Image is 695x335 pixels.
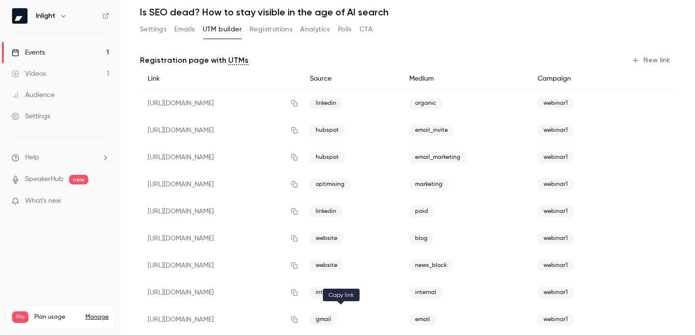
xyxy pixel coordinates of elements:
[310,287,343,298] span: internal
[12,8,28,24] img: Inlight
[310,125,345,136] span: hubspot
[310,260,343,271] span: website
[12,48,45,57] div: Events
[300,22,330,37] button: Analytics
[409,206,434,217] span: paid
[140,6,676,18] h1: Is SEO dead? How to stay visible in the age of AI search
[530,68,621,90] div: Campaign
[228,55,249,66] a: UTMs
[140,306,302,333] div: [URL][DOMAIN_NAME]
[140,90,302,117] div: [URL][DOMAIN_NAME]
[409,260,453,271] span: news_block
[310,98,342,109] span: linkedin
[140,55,249,66] p: Registration page with
[140,22,167,37] button: Settings
[409,233,433,244] span: blog
[538,206,573,217] span: webinar1
[12,69,46,79] div: Videos
[140,144,302,171] div: [URL][DOMAIN_NAME]
[628,53,676,68] button: New link
[12,112,50,121] div: Settings
[12,90,55,100] div: Audience
[310,233,343,244] span: website
[140,198,302,225] div: [URL][DOMAIN_NAME]
[338,22,352,37] button: Polls
[538,98,573,109] span: webinar1
[140,171,302,198] div: [URL][DOMAIN_NAME]
[310,152,345,163] span: hubspot
[538,314,573,325] span: webinar1
[302,68,402,90] div: Source
[25,174,63,184] a: SpeakerHub
[140,68,302,90] div: Link
[140,279,302,306] div: [URL][DOMAIN_NAME]
[409,287,442,298] span: internal
[36,11,56,21] h6: Inlight
[250,22,292,37] button: Registrations
[538,260,573,271] span: webinar1
[85,313,109,321] a: Manage
[25,196,61,206] span: What's new
[310,179,350,190] span: optimising
[310,314,337,325] span: gmail
[409,314,436,325] span: email
[538,152,573,163] span: webinar1
[538,179,573,190] span: webinar1
[310,206,342,217] span: linkedin
[409,125,454,136] span: email_invite
[538,125,573,136] span: webinar1
[409,98,442,109] span: organic
[402,68,530,90] div: Medium
[140,225,302,252] div: [URL][DOMAIN_NAME]
[69,175,88,184] span: new
[140,252,302,279] div: [URL][DOMAIN_NAME]
[538,233,573,244] span: webinar1
[25,153,39,163] span: Help
[174,22,195,37] button: Emails
[34,313,80,321] span: Plan usage
[409,179,448,190] span: marketing
[140,117,302,144] div: [URL][DOMAIN_NAME]
[12,153,109,163] li: help-dropdown-opener
[538,287,573,298] span: webinar1
[203,22,242,37] button: UTM builder
[12,311,28,323] span: Pro
[409,152,466,163] span: email_marketing
[360,22,373,37] button: CTA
